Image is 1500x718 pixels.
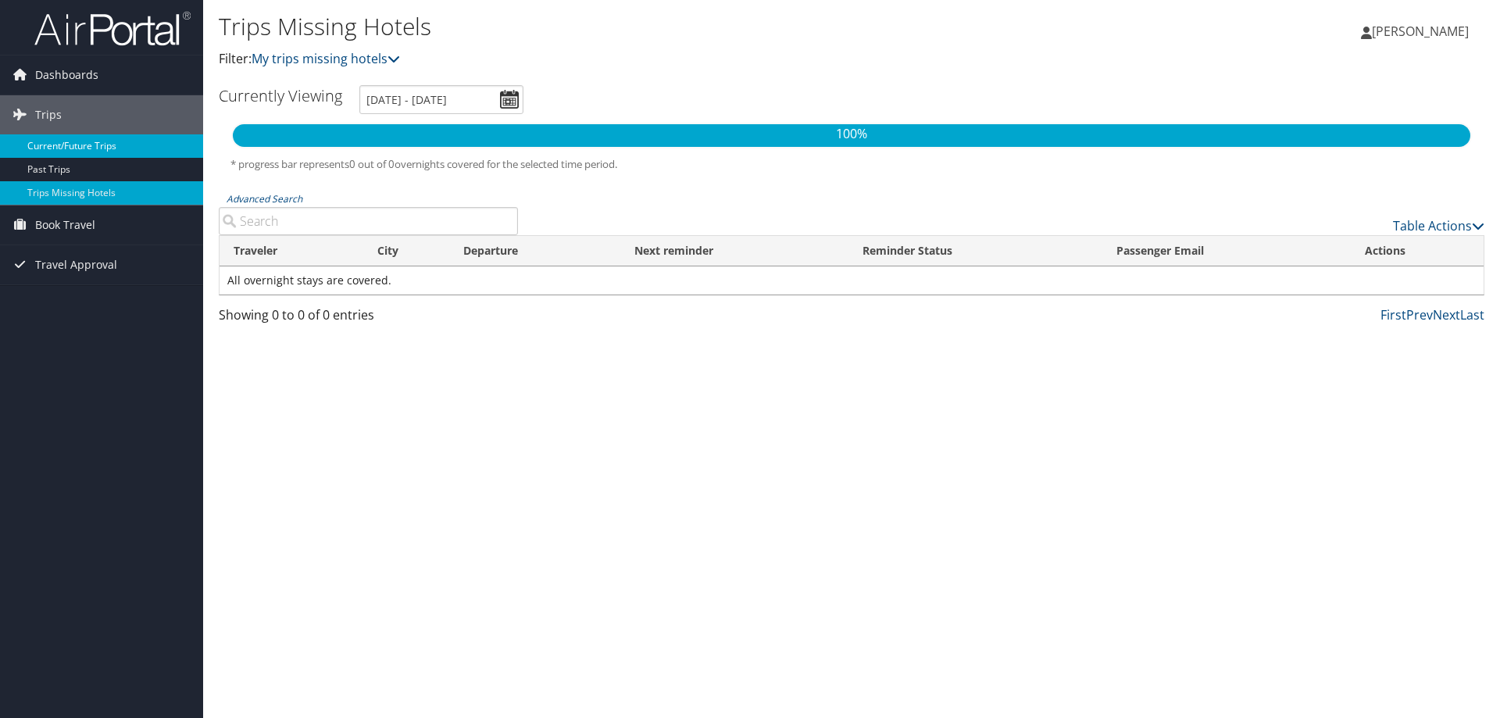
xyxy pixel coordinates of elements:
[349,157,395,171] span: 0 out of 0
[1406,306,1433,323] a: Prev
[1372,23,1469,40] span: [PERSON_NAME]
[230,157,1473,172] h5: * progress bar represents overnights covered for the selected time period.
[252,50,400,67] a: My trips missing hotels
[1460,306,1484,323] a: Last
[848,236,1102,266] th: Reminder Status
[1433,306,1460,323] a: Next
[1380,306,1406,323] a: First
[35,245,117,284] span: Travel Approval
[219,207,518,235] input: Advanced Search
[1102,236,1351,266] th: Passenger Email: activate to sort column ascending
[233,124,1470,145] p: 100%
[35,95,62,134] span: Trips
[1393,217,1484,234] a: Table Actions
[227,192,302,205] a: Advanced Search
[220,266,1484,295] td: All overnight stays are covered.
[359,85,523,114] input: [DATE] - [DATE]
[1351,236,1484,266] th: Actions
[363,236,449,266] th: City: activate to sort column ascending
[35,205,95,245] span: Book Travel
[220,236,363,266] th: Traveler: activate to sort column ascending
[35,55,98,95] span: Dashboards
[219,305,518,332] div: Showing 0 to 0 of 0 entries
[34,10,191,47] img: airportal-logo.png
[219,85,342,106] h3: Currently Viewing
[1361,8,1484,55] a: [PERSON_NAME]
[449,236,620,266] th: Departure: activate to sort column descending
[219,10,1062,43] h1: Trips Missing Hotels
[219,49,1062,70] p: Filter:
[620,236,849,266] th: Next reminder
